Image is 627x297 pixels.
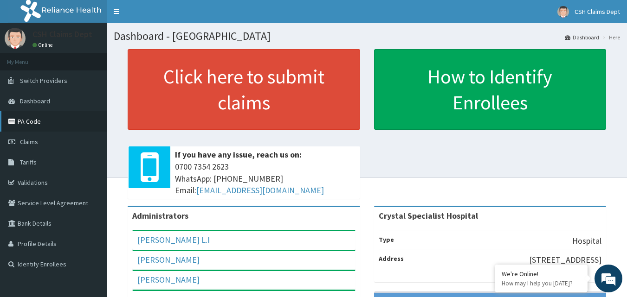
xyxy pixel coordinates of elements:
[374,49,607,130] a: How to Identify Enrollees
[137,274,200,285] a: [PERSON_NAME]
[502,270,581,278] div: We're Online!
[557,6,569,18] img: User Image
[114,30,620,42] h1: Dashboard - [GEOGRAPHIC_DATA]
[600,33,620,41] li: Here
[196,185,324,196] a: [EMAIL_ADDRESS][DOMAIN_NAME]
[137,234,210,245] a: [PERSON_NAME] L.I
[128,49,360,130] a: Click here to submit claims
[529,254,601,266] p: [STREET_ADDRESS]
[5,28,26,49] img: User Image
[175,161,356,196] span: 0700 7354 2623 WhatsApp: [PHONE_NUMBER] Email:
[32,42,55,48] a: Online
[137,254,200,265] a: [PERSON_NAME]
[379,210,478,221] strong: Crystal Specialist Hospital
[17,46,38,70] img: d_794563401_company_1708531726252_794563401
[152,5,175,27] div: Minimize live chat window
[20,158,37,166] span: Tariffs
[48,52,156,64] div: Chat with us now
[565,33,599,41] a: Dashboard
[572,235,601,247] p: Hospital
[20,97,50,105] span: Dashboard
[175,149,302,160] b: If you have any issue, reach us on:
[379,254,404,263] b: Address
[20,76,67,85] span: Switch Providers
[379,235,394,244] b: Type
[32,30,92,38] p: CSH Claims Dept
[575,7,620,16] span: CSH Claims Dept
[20,138,38,146] span: Claims
[54,89,128,183] span: We're online!
[132,210,188,221] b: Administrators
[502,279,581,287] p: How may I help you today?
[5,198,177,231] textarea: Type your message and hit 'Enter'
